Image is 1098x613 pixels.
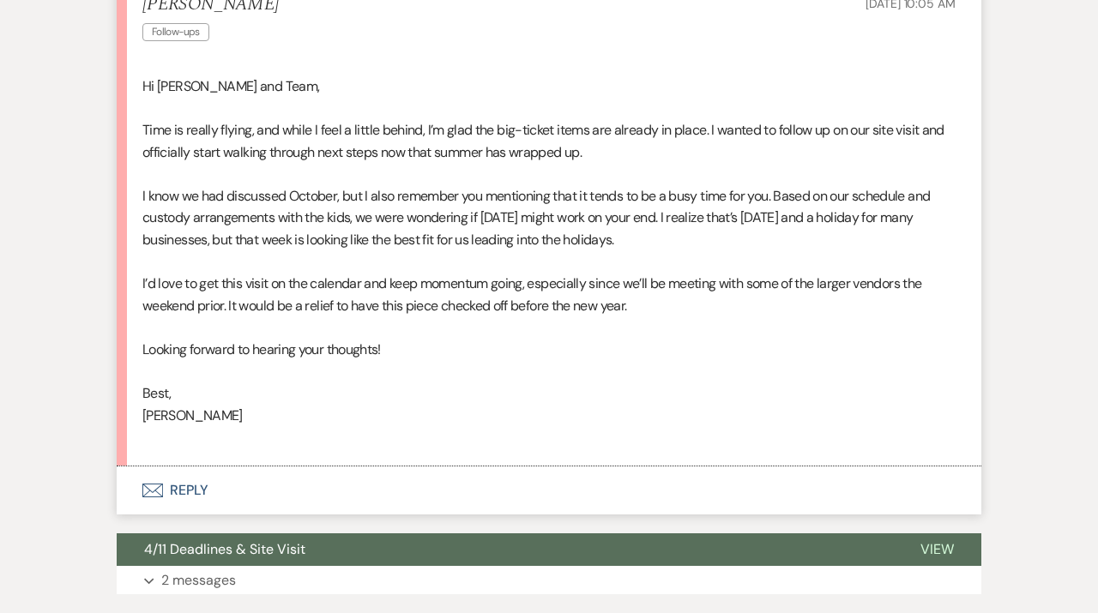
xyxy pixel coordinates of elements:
p: Looking forward to hearing your thoughts! [142,339,956,361]
span: Follow-ups [142,23,209,41]
button: View [893,533,981,566]
p: I’d love to get this visit on the calendar and keep momentum going, especially since we’ll be mee... [142,273,956,316]
p: [PERSON_NAME] [142,405,956,427]
button: Reply [117,466,981,514]
span: 4/11 Deadlines & Site Visit [144,540,305,558]
p: Time is really flying, and while I feel a little behind, I’m glad the big-ticket items are alread... [142,119,956,163]
p: I know we had discussed October, but I also remember you mentioning that it tends to be a busy ti... [142,185,956,251]
p: Best, [142,382,956,405]
span: View [920,540,954,558]
p: 2 messages [161,569,236,592]
p: Hi [PERSON_NAME] and Team, [142,75,956,98]
button: 4/11 Deadlines & Site Visit [117,533,893,566]
button: 2 messages [117,566,981,595]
